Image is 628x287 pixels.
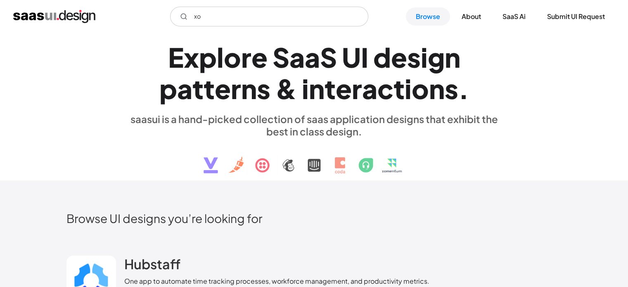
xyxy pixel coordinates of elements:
[428,41,445,73] div: g
[241,73,257,104] div: n
[231,73,241,104] div: r
[289,41,305,73] div: a
[199,41,217,73] div: p
[445,41,460,73] div: n
[273,41,289,73] div: S
[217,41,224,73] div: l
[391,41,407,73] div: e
[13,10,95,23] a: home
[177,73,192,104] div: a
[124,256,180,272] h2: Hubstaff
[393,73,405,104] div: t
[204,73,215,104] div: t
[452,7,491,26] a: About
[189,138,439,180] img: text, icon, saas logo
[192,73,204,104] div: t
[257,73,270,104] div: s
[377,73,393,104] div: c
[215,73,231,104] div: e
[342,41,361,73] div: U
[405,73,412,104] div: i
[124,113,504,138] div: saasui is a hand-picked collection of saas application designs that exhibit the best in class des...
[224,41,241,73] div: o
[170,7,368,26] input: Search UI designs you're looking for...
[336,73,352,104] div: e
[305,41,320,73] div: a
[445,73,458,104] div: s
[275,73,297,104] div: &
[168,41,184,73] div: E
[352,73,362,104] div: r
[241,41,251,73] div: r
[493,7,536,26] a: SaaS Ai
[320,41,337,73] div: S
[421,41,428,73] div: i
[412,73,429,104] div: o
[124,276,429,286] div: One app to automate time tracking processes, workforce management, and productivity metrics.
[406,7,450,26] a: Browse
[184,41,199,73] div: x
[429,73,445,104] div: n
[325,73,336,104] div: t
[361,41,368,73] div: I
[458,73,469,104] div: .
[170,7,368,26] form: Email Form
[159,73,177,104] div: p
[124,41,504,105] h1: Explore SaaS UI design patterns & interactions.
[362,73,377,104] div: a
[124,256,180,276] a: Hubstaff
[302,73,309,104] div: i
[537,7,615,26] a: Submit UI Request
[373,41,391,73] div: d
[407,41,421,73] div: s
[66,211,562,225] h2: Browse UI designs you’re looking for
[251,41,268,73] div: e
[309,73,325,104] div: n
